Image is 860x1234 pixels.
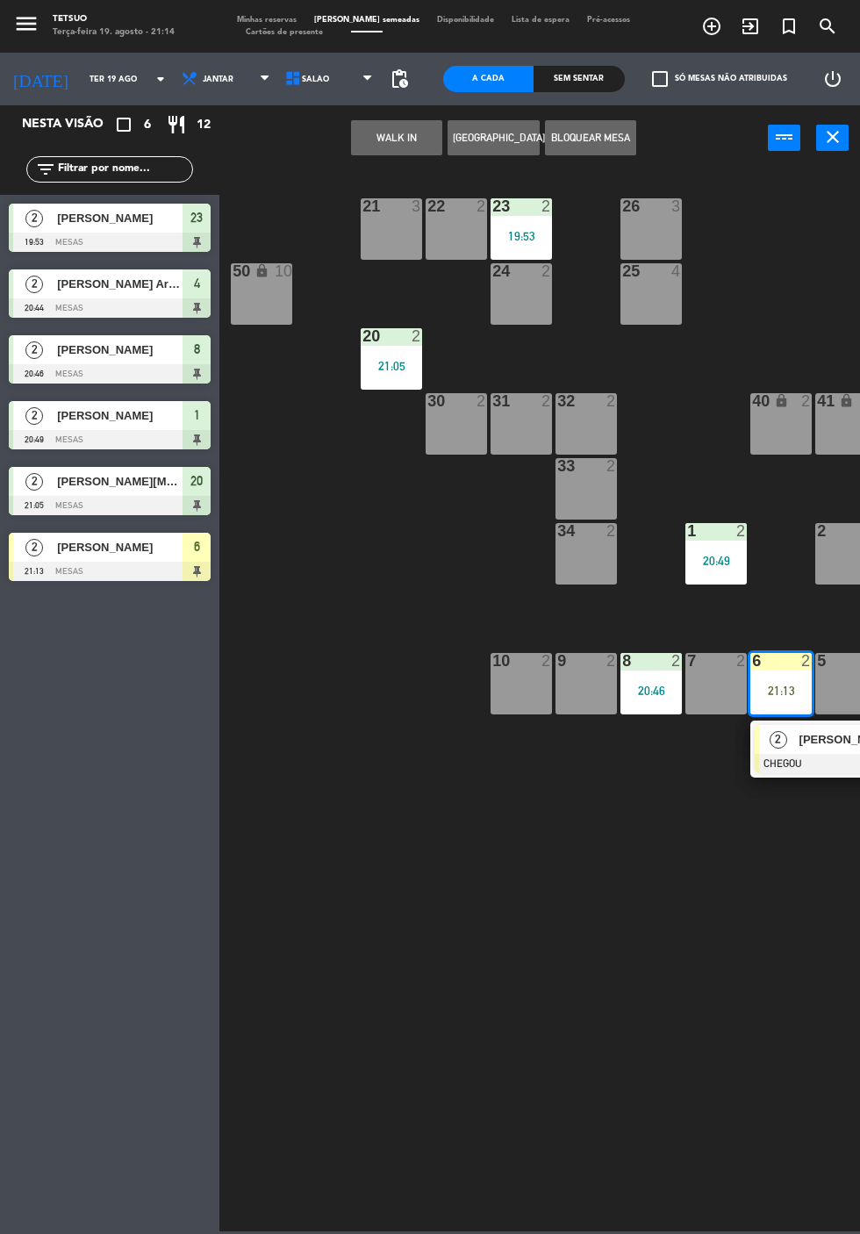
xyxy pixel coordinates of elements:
span: 6 [194,536,200,557]
i: search [817,16,838,37]
span: 2 [25,210,43,227]
div: 20:46 [620,685,682,697]
button: WALK IN [351,120,442,155]
span: [PERSON_NAME] [57,406,183,425]
i: crop_square [113,114,134,135]
span: 12 [197,115,211,135]
div: 21:13 [750,685,812,697]
span: Cartões de presente [237,28,332,36]
div: 2 [541,263,552,279]
div: 2 [606,458,617,474]
span: [PERSON_NAME][MEDICAL_DATA] [57,472,183,491]
div: 26 [622,198,623,214]
div: 2 [801,653,812,669]
div: 2 [606,523,617,539]
i: turned_in_not [778,16,799,37]
button: Bloquear Mesa [545,120,636,155]
i: lock [774,393,789,408]
button: [GEOGRAPHIC_DATA] [448,120,539,155]
div: 41 [817,393,818,409]
div: Terça-feira 19. agosto - 21:14 [53,26,175,39]
div: 2 [606,393,617,409]
button: power_input [768,125,800,151]
i: arrow_drop_down [150,68,171,90]
i: power_input [774,126,795,147]
span: Minhas reservas [228,16,305,24]
span: 1 [194,405,200,426]
div: 32 [557,393,558,409]
div: 25 [622,263,623,279]
span: Lista de espera [503,16,578,24]
i: menu [13,11,39,37]
div: Tetsuo [53,13,175,26]
span: [PERSON_NAME] semeadas [305,16,428,24]
div: 3 [671,198,682,214]
span: 2 [25,341,43,359]
span: [PERSON_NAME] [57,341,183,359]
div: 33 [557,458,558,474]
span: 6 [144,115,151,135]
button: close [816,125,849,151]
div: Nesta visão [9,114,126,135]
input: Filtrar por nome... [56,160,192,179]
i: add_circle_outline [701,16,722,37]
div: 7 [687,653,688,669]
div: 2 [477,393,487,409]
i: close [822,126,843,147]
span: 8 [194,339,200,360]
div: 2 [541,393,552,409]
i: lock [839,393,854,408]
div: 19:53 [491,230,552,242]
span: [PERSON_NAME] [57,538,183,556]
span: 2 [25,276,43,293]
span: 4 [194,273,200,294]
i: exit_to_app [740,16,761,37]
span: pending_actions [389,68,410,90]
div: 10 [275,263,292,279]
div: 2 [541,653,552,669]
div: A cada [443,66,534,92]
span: 23 [190,207,203,228]
span: 2 [25,407,43,425]
i: lock [254,263,269,278]
div: 2 [671,653,682,669]
div: 2 [817,523,818,539]
div: 1 [687,523,688,539]
div: 21:05 [361,360,422,372]
span: [PERSON_NAME] Arantes [57,275,183,293]
div: 5 [817,653,818,669]
div: 34 [557,523,558,539]
div: 2 [541,198,552,214]
span: check_box_outline_blank [652,71,668,87]
div: 50 [233,263,233,279]
div: 8 [622,653,623,669]
span: Jantar [203,75,233,84]
div: 2 [801,393,812,409]
div: 2 [736,653,747,669]
i: filter_list [35,159,56,180]
span: 2 [770,731,787,749]
div: 4 [671,263,682,279]
span: Disponibilidade [428,16,503,24]
span: 2 [25,539,43,556]
div: 9 [557,653,558,669]
div: 3 [412,198,422,214]
div: Sem sentar [534,66,624,92]
span: 2 [25,473,43,491]
div: 2 [606,653,617,669]
span: [PERSON_NAME] [57,209,183,227]
div: 6 [752,653,753,669]
i: restaurant [166,114,187,135]
span: Salão [302,75,329,84]
div: 2 [412,328,422,344]
label: Só mesas não atribuidas [652,71,787,87]
div: 2 [736,523,747,539]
